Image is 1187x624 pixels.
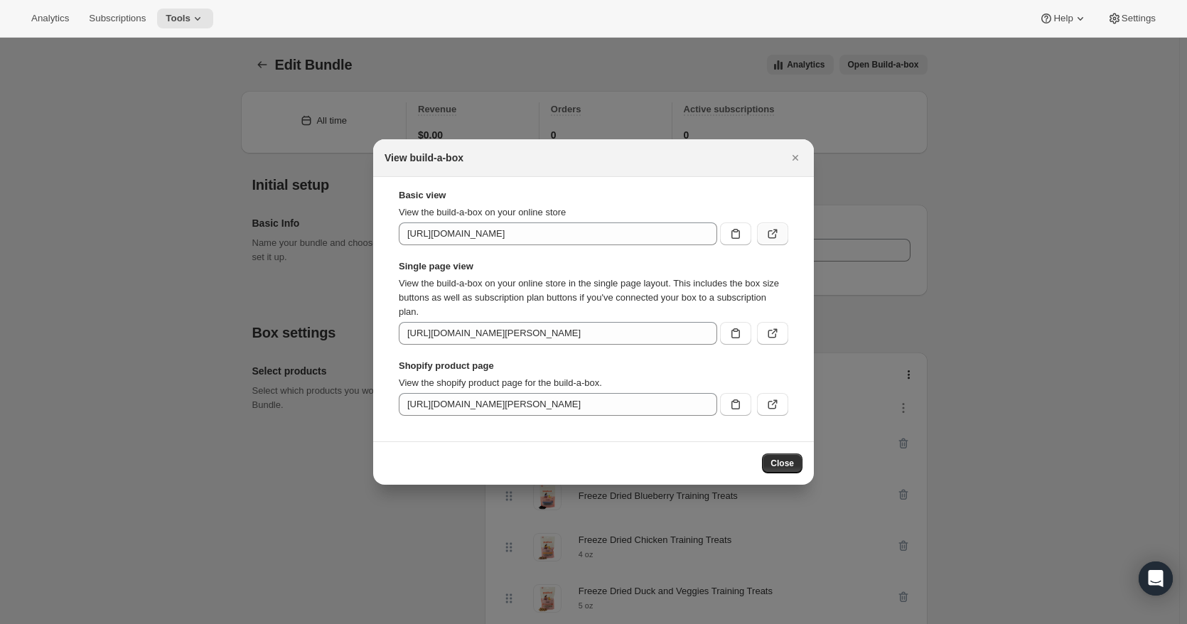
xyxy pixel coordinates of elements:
span: Close [770,458,794,469]
span: Tools [166,13,190,24]
p: View the shopify product page for the build-a-box. [399,376,788,390]
span: Help [1053,13,1073,24]
button: Settings [1099,9,1164,28]
div: Open Intercom Messenger [1139,561,1173,596]
button: Subscriptions [80,9,154,28]
strong: Shopify product page [399,359,788,373]
strong: Single page view [399,259,788,274]
p: View the build-a-box on your online store [399,205,788,220]
button: Help [1031,9,1095,28]
button: Analytics [23,9,77,28]
span: Analytics [31,13,69,24]
span: Settings [1122,13,1156,24]
button: Close [785,148,805,168]
span: Subscriptions [89,13,146,24]
button: Tools [157,9,213,28]
strong: Basic view [399,188,788,203]
h2: View build-a-box [385,151,463,165]
p: View the build-a-box on your online store in the single page layout. This includes the box size b... [399,276,788,319]
button: Close [762,453,802,473]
